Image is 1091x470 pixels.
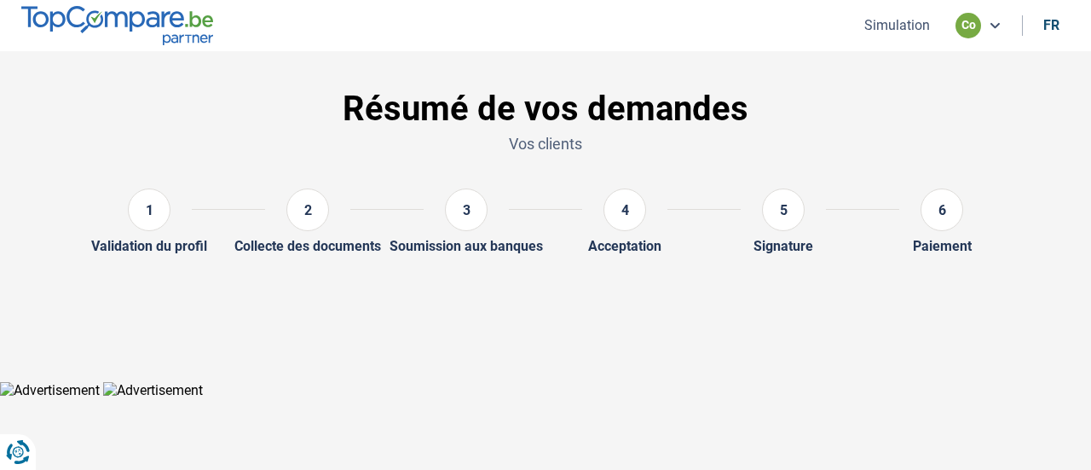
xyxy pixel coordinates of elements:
[128,189,170,231] div: 1
[21,6,213,44] img: TopCompare.be
[70,133,1021,154] p: Vos clients
[91,238,207,254] div: Validation du profil
[1043,17,1059,33] div: fr
[955,13,981,38] div: co
[445,189,488,231] div: 3
[921,189,963,231] div: 6
[603,189,646,231] div: 4
[70,89,1021,130] h1: Résumé de vos demandes
[286,189,329,231] div: 2
[234,238,381,254] div: Collecte des documents
[103,382,203,398] img: Advertisement
[390,238,543,254] div: Soumission aux banques
[753,238,813,254] div: Signature
[762,189,805,231] div: 5
[859,16,935,34] button: Simulation
[913,238,972,254] div: Paiement
[588,238,661,254] div: Acceptation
